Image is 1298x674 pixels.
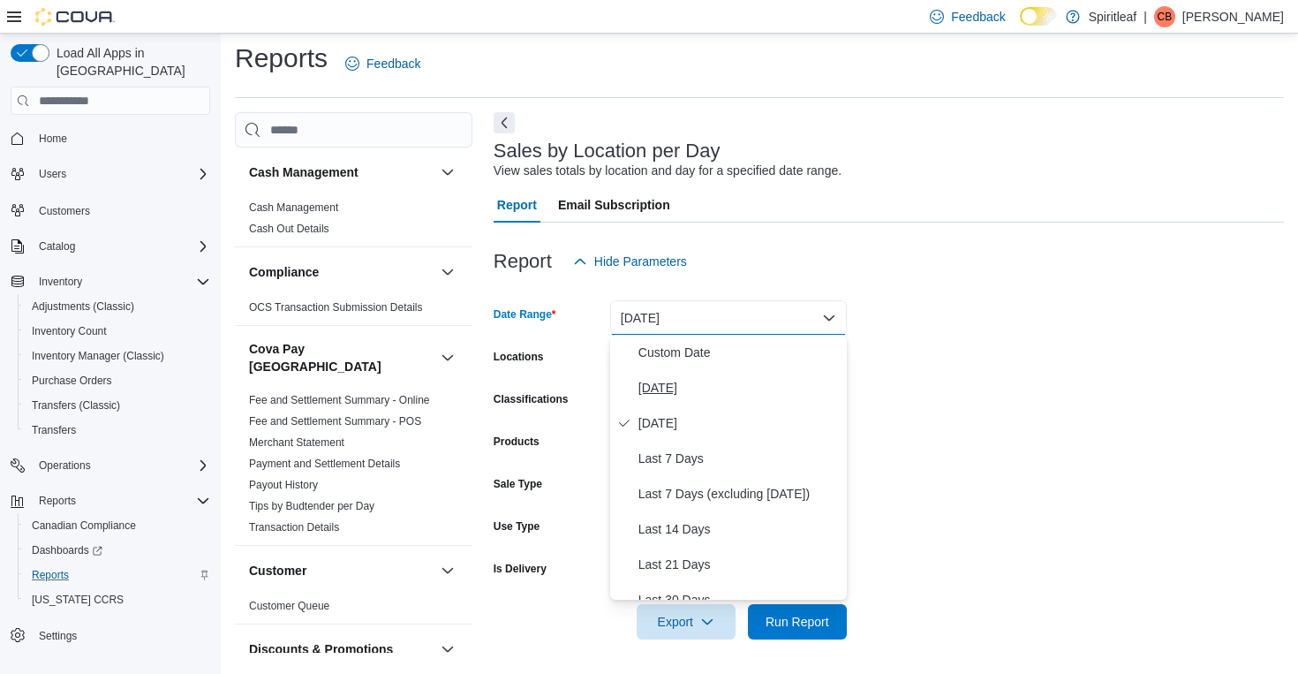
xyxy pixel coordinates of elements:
[18,513,217,538] button: Canadian Compliance
[638,519,840,540] span: Last 14 Days
[32,127,210,149] span: Home
[25,540,210,561] span: Dashboards
[32,163,210,185] span: Users
[25,515,143,536] a: Canadian Compliance
[39,167,66,181] span: Users
[249,458,400,470] a: Payment and Settlement Details
[25,370,210,391] span: Purchase Orders
[249,562,434,579] button: Customer
[35,8,115,26] img: Cova
[4,197,217,223] button: Customers
[437,560,458,581] button: Customer
[18,563,217,587] button: Reports
[437,261,458,283] button: Compliance
[235,595,472,624] div: Customer
[249,301,423,314] a: OCS Transaction Submission Details
[494,477,542,491] label: Sale Type
[249,394,430,406] a: Fee and Settlement Summary - Online
[338,46,427,81] a: Feedback
[32,625,210,647] span: Settings
[18,368,217,393] button: Purchase Orders
[494,392,569,406] label: Classifications
[366,55,420,72] span: Feedback
[249,263,434,281] button: Compliance
[32,236,210,257] span: Catalog
[32,625,84,647] a: Settings
[32,568,69,582] span: Reports
[638,448,840,469] span: Last 7 Days
[32,490,83,511] button: Reports
[32,349,164,363] span: Inventory Manager (Classic)
[25,321,210,342] span: Inventory Count
[39,204,90,218] span: Customers
[951,8,1005,26] span: Feedback
[18,393,217,418] button: Transfers (Classic)
[249,521,339,534] a: Transaction Details
[39,239,75,254] span: Catalog
[18,319,217,344] button: Inventory Count
[566,244,694,279] button: Hide Parameters
[494,350,544,364] label: Locations
[32,324,107,338] span: Inventory Count
[25,515,210,536] span: Canadian Compliance
[249,415,421,428] a: Fee and Settlement Summary - POS
[49,44,210,80] span: Load All Apps in [GEOGRAPHIC_DATA]
[4,234,217,259] button: Catalog
[18,538,217,563] a: Dashboards
[4,453,217,478] button: Operations
[32,455,210,476] span: Operations
[638,413,840,434] span: [DATE]
[249,201,338,214] a: Cash Management
[1143,6,1147,27] p: |
[25,345,210,367] span: Inventory Manager (Classic)
[249,562,306,579] h3: Customer
[18,418,217,443] button: Transfers
[32,543,102,557] span: Dashboards
[18,587,217,612] button: [US_STATE] CCRS
[1154,6,1175,27] div: Carson B
[494,519,540,534] label: Use Type
[235,390,472,545] div: Cova Pay [GEOGRAPHIC_DATA]
[32,271,89,292] button: Inventory
[25,395,210,416] span: Transfers (Classic)
[4,488,217,513] button: Reports
[558,187,670,223] span: Email Subscription
[437,162,458,183] button: Cash Management
[32,519,136,533] span: Canadian Compliance
[249,479,318,491] a: Payout History
[235,197,472,246] div: Cash Management
[1182,6,1284,27] p: [PERSON_NAME]
[1020,7,1057,26] input: Dark Mode
[249,640,393,658] h3: Discounts & Promotions
[39,132,67,146] span: Home
[32,271,210,292] span: Inventory
[638,589,840,610] span: Last 30 Days
[25,296,141,317] a: Adjustments (Classic)
[32,593,124,607] span: [US_STATE] CCRS
[39,494,76,508] span: Reports
[25,420,83,441] a: Transfers
[494,112,515,133] button: Next
[766,613,829,631] span: Run Report
[249,163,358,181] h3: Cash Management
[25,540,109,561] a: Dashboards
[249,223,329,235] a: Cash Out Details
[249,340,434,375] button: Cova Pay [GEOGRAPHIC_DATA]
[235,41,328,76] h1: Reports
[25,321,114,342] a: Inventory Count
[25,589,210,610] span: Washington CCRS
[32,423,76,437] span: Transfers
[437,347,458,368] button: Cova Pay [GEOGRAPHIC_DATA]
[638,554,840,575] span: Last 21 Days
[39,275,82,289] span: Inventory
[25,296,210,317] span: Adjustments (Classic)
[249,600,329,612] a: Customer Queue
[32,128,74,149] a: Home
[494,162,841,180] div: View sales totals by location and day for a specified date range.
[25,564,76,586] a: Reports
[249,263,319,281] h3: Compliance
[638,483,840,504] span: Last 7 Days (excluding [DATE])
[1158,6,1173,27] span: CB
